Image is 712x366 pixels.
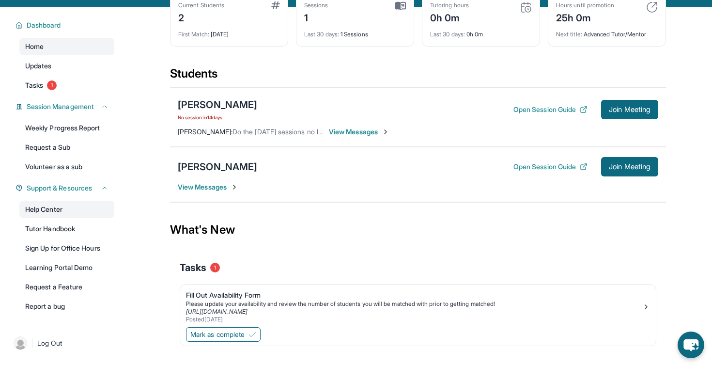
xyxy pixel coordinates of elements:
[19,38,114,55] a: Home
[646,1,658,13] img: card
[520,1,532,13] img: card
[210,263,220,272] span: 1
[178,113,257,121] span: No session in 14 days
[271,1,280,9] img: card
[178,31,209,38] span: First Match :
[23,183,108,193] button: Support & Resources
[19,278,114,296] a: Request a Feature
[609,164,650,170] span: Join Meeting
[27,183,92,193] span: Support & Resources
[304,9,328,25] div: 1
[23,20,108,30] button: Dashboard
[19,119,114,137] a: Weekly Progress Report
[430,31,465,38] span: Last 30 days :
[180,261,206,274] span: Tasks
[19,239,114,257] a: Sign Up for Office Hours
[25,61,52,71] span: Updates
[23,102,108,111] button: Session Management
[178,9,224,25] div: 2
[31,337,33,349] span: |
[556,9,614,25] div: 25h 0m
[178,25,280,38] div: [DATE]
[25,42,44,51] span: Home
[19,201,114,218] a: Help Center
[513,105,588,114] button: Open Session Guide
[178,98,257,111] div: [PERSON_NAME]
[609,107,650,112] span: Join Meeting
[395,1,406,10] img: card
[19,77,114,94] a: Tasks1
[430,1,469,9] div: Tutoring hours
[190,330,245,339] span: Mark as complete
[37,338,62,348] span: Log Out
[25,80,43,90] span: Tasks
[556,1,614,9] div: Hours until promotion
[19,259,114,276] a: Learning Portal Demo
[382,128,389,136] img: Chevron-Right
[430,9,469,25] div: 0h 0m
[19,298,114,315] a: Report a bug
[178,182,238,192] span: View Messages
[19,57,114,75] a: Updates
[430,25,532,38] div: 0h 0m
[678,332,704,358] button: chat-button
[178,127,232,136] span: [PERSON_NAME] :
[178,1,224,9] div: Current Students
[170,208,666,251] div: What's New
[556,25,658,38] div: Advanced Tutor/Mentor
[19,220,114,238] a: Tutor Handbook
[19,158,114,175] a: Volunteer as a sub
[232,127,661,136] span: Do the [DATE] sessions no longer work for you ? I could look at [PERSON_NAME]'s schedule to see w...
[27,102,94,111] span: Session Management
[180,285,656,325] a: Fill Out Availability FormPlease update your availability and review the number of students you w...
[304,25,406,38] div: 1 Sessions
[231,183,238,191] img: Chevron-Right
[186,327,261,342] button: Mark as complete
[47,80,57,90] span: 1
[186,300,642,308] div: Please update your availability and review the number of students you will be matched with prior ...
[248,331,256,338] img: Mark as complete
[513,162,588,172] button: Open Session Guide
[304,31,339,38] span: Last 30 days :
[10,333,114,354] a: |Log Out
[178,160,257,174] div: [PERSON_NAME]
[186,290,642,300] div: Fill Out Availability Form
[27,20,61,30] span: Dashboard
[170,66,666,87] div: Students
[186,316,642,323] div: Posted [DATE]
[601,100,658,119] button: Join Meeting
[329,127,389,137] span: View Messages
[19,139,114,156] a: Request a Sub
[556,31,582,38] span: Next title :
[601,157,658,176] button: Join Meeting
[304,1,328,9] div: Sessions
[186,308,248,315] a: [URL][DOMAIN_NAME]
[14,336,27,350] img: user-img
